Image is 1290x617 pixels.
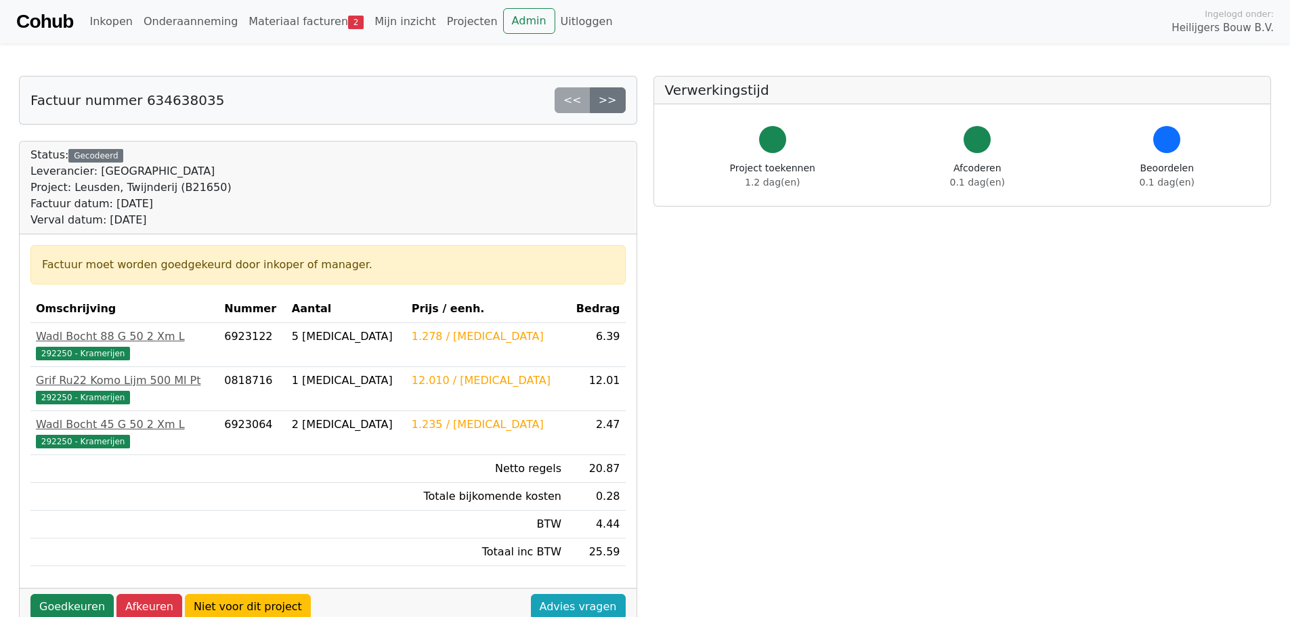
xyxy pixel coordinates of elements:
[30,163,232,179] div: Leverancier: [GEOGRAPHIC_DATA]
[406,295,567,323] th: Prijs / eenh.
[412,328,561,345] div: 1.278 / [MEDICAL_DATA]
[68,149,123,163] div: Gecodeerd
[219,411,286,455] td: 6923064
[442,8,503,35] a: Projecten
[30,196,232,212] div: Factuur datum: [DATE]
[745,177,800,188] span: 1.2 dag(en)
[36,373,213,389] div: Grif Ru22 Komo Lijm 500 Ml Pt
[567,483,626,511] td: 0.28
[36,417,213,449] a: Wadl Bocht 45 G 50 2 Xm L292250 - Kramerijen
[406,538,567,566] td: Totaal inc BTW
[286,295,406,323] th: Aantal
[1205,7,1274,20] span: Ingelogd onder:
[42,257,614,273] div: Factuur moet worden goedgekeurd door inkoper of manager.
[138,8,243,35] a: Onderaanneming
[406,483,567,511] td: Totale bijkomende kosten
[36,373,213,405] a: Grif Ru22 Komo Lijm 500 Ml Pt292250 - Kramerijen
[503,8,555,34] a: Admin
[567,367,626,411] td: 12.01
[665,82,1260,98] h5: Verwerkingstijd
[555,8,618,35] a: Uitloggen
[348,16,364,29] span: 2
[36,391,130,404] span: 292250 - Kramerijen
[30,179,232,196] div: Project: Leusden, Twijnderij (B21650)
[243,8,369,35] a: Materiaal facturen2
[567,295,626,323] th: Bedrag
[567,538,626,566] td: 25.59
[292,417,401,433] div: 2 [MEDICAL_DATA]
[950,177,1005,188] span: 0.1 dag(en)
[567,323,626,367] td: 6.39
[567,455,626,483] td: 20.87
[950,161,1005,190] div: Afcoderen
[1140,161,1195,190] div: Beoordelen
[567,411,626,455] td: 2.47
[219,367,286,411] td: 0818716
[30,147,232,228] div: Status:
[30,92,224,108] h5: Factuur nummer 634638035
[406,511,567,538] td: BTW
[219,295,286,323] th: Nummer
[36,347,130,360] span: 292250 - Kramerijen
[30,212,232,228] div: Verval datum: [DATE]
[730,161,815,190] div: Project toekennen
[219,323,286,367] td: 6923122
[36,435,130,448] span: 292250 - Kramerijen
[36,328,213,361] a: Wadl Bocht 88 G 50 2 Xm L292250 - Kramerijen
[412,373,561,389] div: 12.010 / [MEDICAL_DATA]
[590,87,626,113] a: >>
[406,455,567,483] td: Netto regels
[36,328,213,345] div: Wadl Bocht 88 G 50 2 Xm L
[292,328,401,345] div: 5 [MEDICAL_DATA]
[1171,20,1274,36] span: Heilijgers Bouw B.V.
[412,417,561,433] div: 1.235 / [MEDICAL_DATA]
[16,5,73,38] a: Cohub
[84,8,137,35] a: Inkopen
[1140,177,1195,188] span: 0.1 dag(en)
[567,511,626,538] td: 4.44
[36,417,213,433] div: Wadl Bocht 45 G 50 2 Xm L
[30,295,219,323] th: Omschrijving
[292,373,401,389] div: 1 [MEDICAL_DATA]
[369,8,442,35] a: Mijn inzicht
